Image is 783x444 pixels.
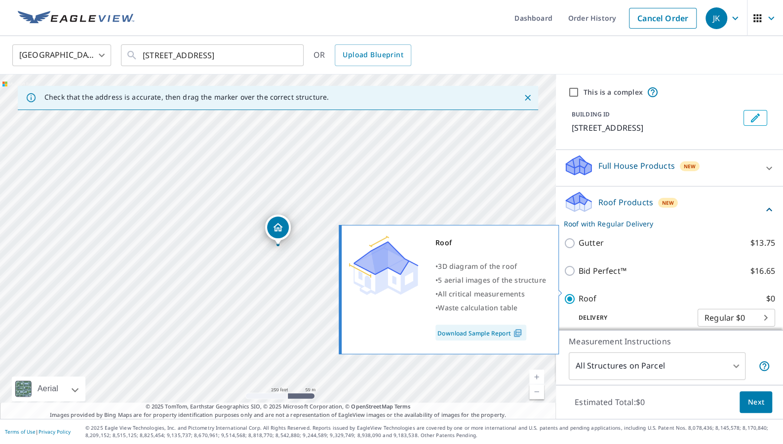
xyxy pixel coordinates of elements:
p: © 2025 Eagle View Technologies, Inc. and Pictometry International Corp. All Rights Reserved. Repo... [85,424,778,439]
div: [GEOGRAPHIC_DATA] [12,41,111,69]
p: Estimated Total: $0 [567,391,653,413]
div: Roof [435,236,546,250]
p: $13.75 [750,237,775,249]
span: All critical measurements [438,289,524,298]
p: $0 [766,293,775,305]
p: | [5,429,71,435]
a: Terms [394,403,411,410]
label: This is a complex [584,87,643,97]
input: Search by address or latitude-longitude [143,41,283,69]
span: © 2025 TomTom, Earthstar Geographics SIO, © 2025 Microsoft Corporation, © [146,403,411,411]
a: Download Sample Report [435,325,526,340]
div: Aerial [12,376,85,401]
div: Aerial [35,376,61,401]
div: Regular $0 [698,304,775,332]
span: Your report will include each building or structure inside the parcel boundary. In some cases, du... [758,360,770,372]
a: Privacy Policy [39,428,71,435]
img: Premium [349,236,418,295]
p: Roof with Regular Delivery [564,219,763,229]
button: Edit building 1 [744,110,767,126]
p: Measurement Instructions [569,335,770,347]
p: $16.65 [750,265,775,277]
a: OpenStreetMap [351,403,392,410]
div: JK [705,7,727,29]
p: BUILDING ID [572,110,610,118]
span: New [684,162,696,170]
a: Upload Blueprint [335,44,411,66]
p: Roof Products [598,196,653,208]
div: • [435,287,546,301]
div: Full House ProductsNew [564,154,775,182]
span: Next [747,396,764,408]
button: Next [740,391,772,413]
a: Cancel Order [629,8,697,29]
a: Current Level 17, Zoom Out [529,384,544,399]
div: • [435,273,546,287]
p: [STREET_ADDRESS] [572,122,740,134]
a: Current Level 17, Zoom In [529,370,544,384]
span: 5 aerial images of the structure [438,275,546,285]
span: Waste calculation table [438,303,517,312]
span: Upload Blueprint [343,49,403,61]
div: Roof ProductsNewRoof with Regular Delivery [564,190,775,229]
span: New [662,199,674,207]
span: 3D diagram of the roof [438,261,517,271]
div: Dropped pin, building 1, Residential property, 213 Forest Cir Palmyra, PA 17078 [265,215,291,245]
a: Terms of Use [5,428,36,435]
div: All Structures on Parcel [569,352,745,380]
img: Pdf Icon [511,329,524,337]
button: Close [521,91,534,104]
div: • [435,259,546,273]
p: Full House Products [598,160,675,172]
img: EV Logo [18,11,134,26]
div: • [435,301,546,315]
p: Delivery [564,313,698,322]
div: OR [313,44,411,66]
p: Check that the address is accurate, then drag the marker over the correct structure. [44,93,329,102]
p: Bid Perfect™ [579,265,626,277]
p: Gutter [579,237,604,249]
p: Roof [579,293,597,305]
